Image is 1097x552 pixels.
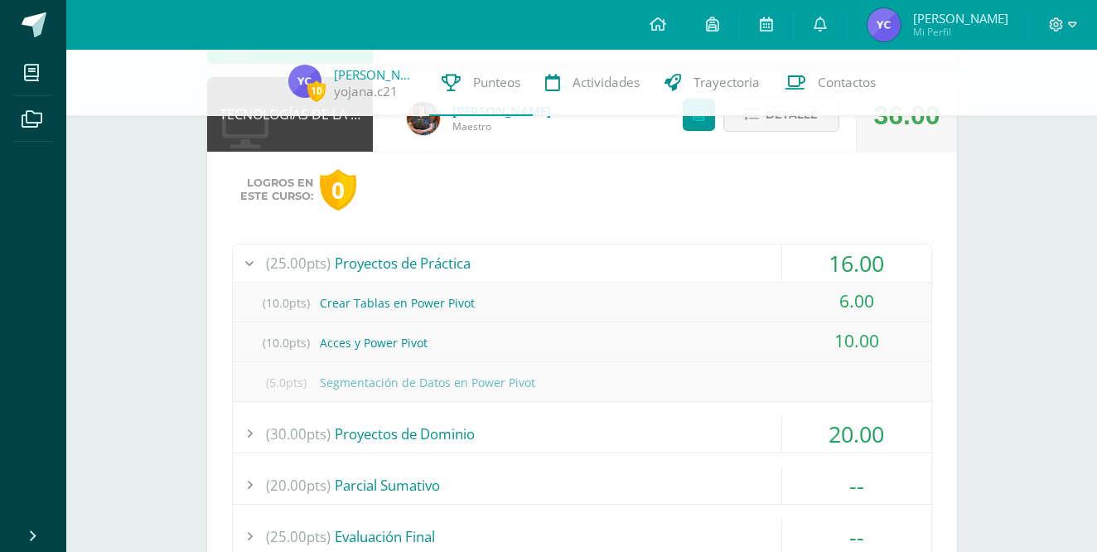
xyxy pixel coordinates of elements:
[320,169,356,211] div: 0
[288,65,321,98] img: 3c67571ce50f9dae07b8b8342f80844c.png
[266,245,331,282] span: (25.00pts)
[334,83,398,100] a: yojana.c21
[573,74,640,91] span: Actividades
[867,8,901,41] img: 3c67571ce50f9dae07b8b8342f80844c.png
[429,50,533,116] a: Punteos
[913,25,1008,39] span: Mi Perfil
[782,245,931,282] div: 16.00
[334,66,417,83] a: [PERSON_NAME]
[266,415,331,453] span: (30.00pts)
[782,415,931,453] div: 20.00
[233,467,931,504] div: Parcial Sumativo
[233,284,931,322] div: Crear Tablas en Power Pivot
[473,74,520,91] span: Punteos
[233,364,931,401] div: Segmentación de Datos en Power Pivot
[772,50,888,116] a: Contactos
[782,322,931,360] div: 10.00
[782,467,931,504] div: --
[307,80,326,101] span: 10
[233,324,931,361] div: Acces y Power Pivot
[693,74,760,91] span: Trayectoria
[233,415,931,453] div: Proyectos de Dominio
[266,467,331,504] span: (20.00pts)
[533,50,652,116] a: Actividades
[407,102,440,135] img: 60a759e8b02ec95d430434cf0c0a55c7.png
[782,283,931,320] div: 6.00
[652,50,772,116] a: Trayectoria
[913,10,1008,27] span: [PERSON_NAME]
[254,364,320,401] span: (5.0pts)
[452,119,551,133] span: Maestro
[254,324,320,361] span: (10.0pts)
[233,245,931,282] div: Proyectos de Práctica
[818,74,876,91] span: Contactos
[254,284,320,322] span: (10.0pts)
[240,177,313,203] span: Logros en este curso:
